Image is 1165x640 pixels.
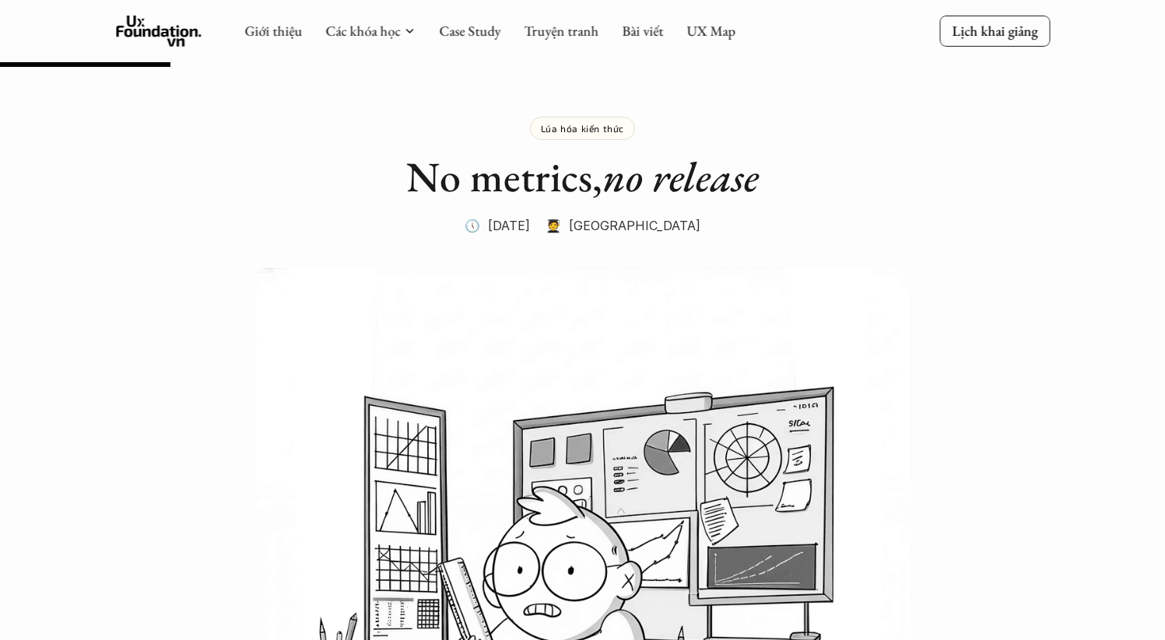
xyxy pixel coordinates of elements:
h1: No metrics, [272,152,894,202]
em: no release [602,149,759,204]
p: 🧑‍🎓 [GEOGRAPHIC_DATA] [546,214,700,237]
a: Truyện tranh [524,22,598,40]
a: Lịch khai giảng [939,16,1050,46]
a: Bài viết [622,22,663,40]
a: UX Map [686,22,735,40]
a: Giới thiệu [244,22,302,40]
p: Lịch khai giảng [952,22,1037,40]
a: Các khóa học [325,22,400,40]
p: Lúa hóa kiến thức [541,123,624,134]
a: Case Study [439,22,500,40]
p: 🕔 [DATE] [465,214,530,237]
